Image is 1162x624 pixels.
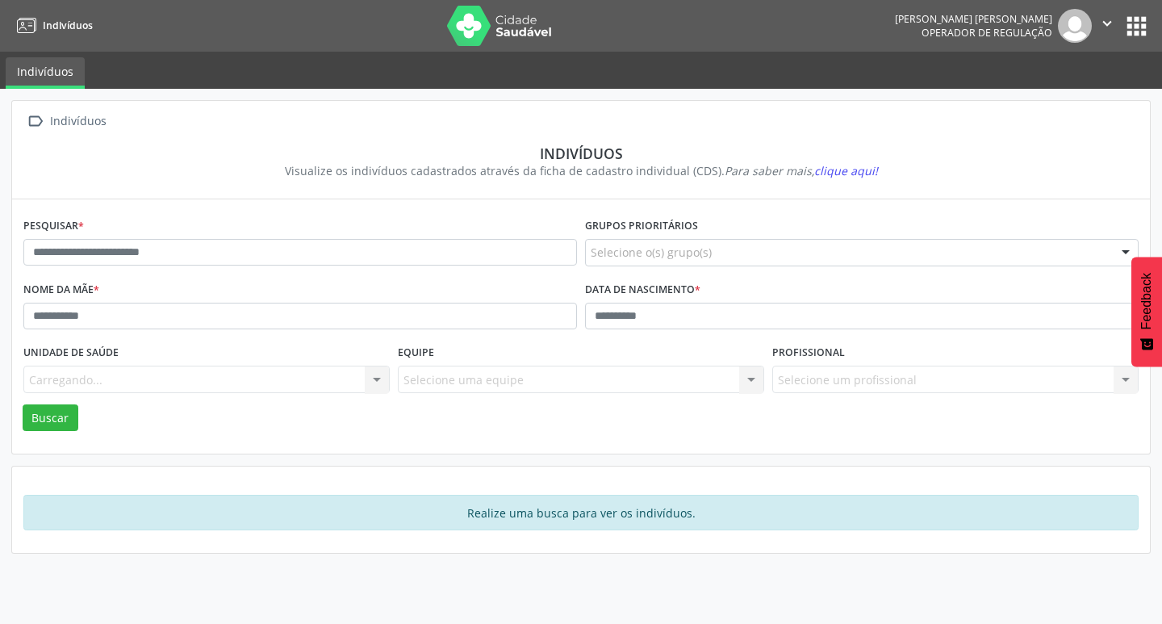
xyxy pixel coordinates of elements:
img: img [1058,9,1092,43]
span: Feedback [1139,273,1154,329]
span: Selecione o(s) grupo(s) [591,244,712,261]
label: Unidade de saúde [23,341,119,366]
i:  [1098,15,1116,32]
label: Pesquisar [23,214,84,239]
label: Grupos prioritários [585,214,698,239]
a:  Indivíduos [23,110,109,133]
label: Data de nascimento [585,278,700,303]
button: Feedback - Mostrar pesquisa [1131,257,1162,366]
a: Indivíduos [6,57,85,89]
i: Para saber mais, [725,163,878,178]
label: Nome da mãe [23,278,99,303]
button:  [1092,9,1122,43]
div: [PERSON_NAME] [PERSON_NAME] [895,12,1052,26]
label: Profissional [772,341,845,366]
span: Indivíduos [43,19,93,32]
a: Indivíduos [11,12,93,39]
span: clique aqui! [814,163,878,178]
div: Indivíduos [35,144,1127,162]
label: Equipe [398,341,434,366]
i:  [23,110,47,133]
button: apps [1122,12,1151,40]
div: Realize uma busca para ver os indivíduos. [23,495,1139,530]
div: Indivíduos [47,110,109,133]
div: Visualize os indivíduos cadastrados através da ficha de cadastro individual (CDS). [35,162,1127,179]
button: Buscar [23,404,78,432]
span: Operador de regulação [922,26,1052,40]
